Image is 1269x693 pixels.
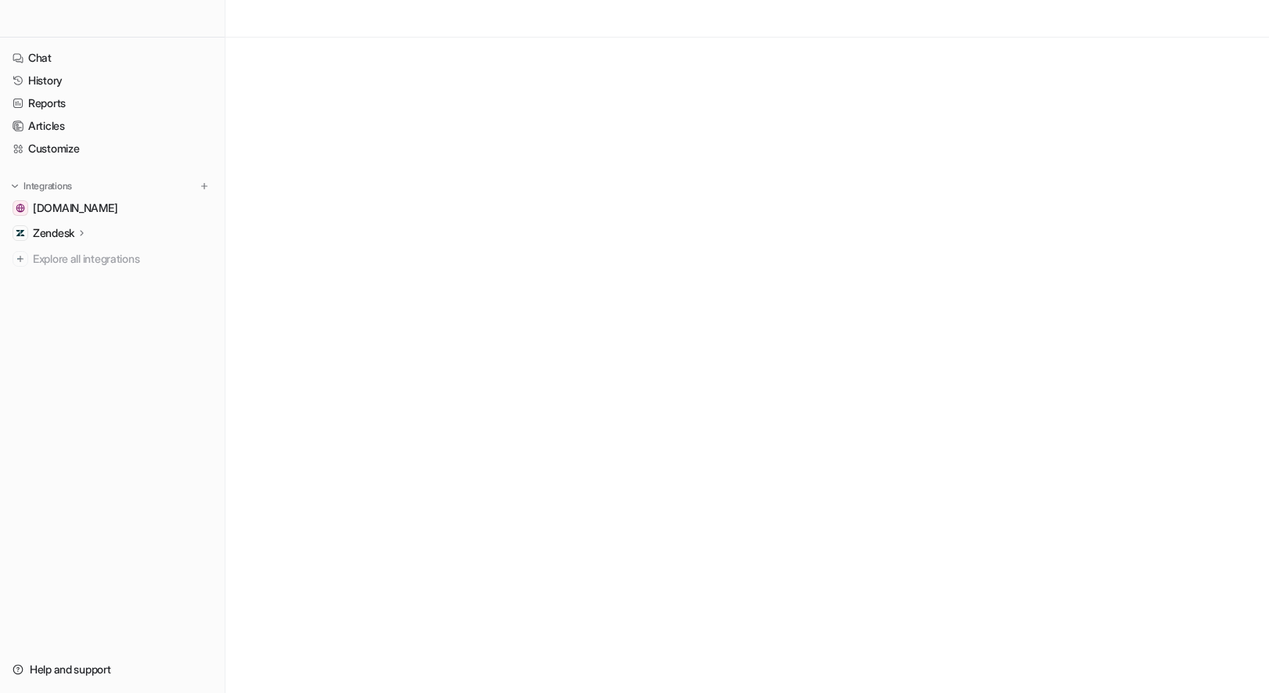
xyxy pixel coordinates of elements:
img: explore all integrations [13,251,28,267]
button: Integrations [6,178,77,194]
a: History [6,70,218,92]
span: [DOMAIN_NAME] [33,200,117,216]
a: Articles [6,115,218,137]
img: gridwise.io [16,203,25,213]
a: gridwise.io[DOMAIN_NAME] [6,197,218,219]
a: Customize [6,138,218,160]
p: Integrations [23,180,72,192]
p: Zendesk [33,225,74,241]
span: Explore all integrations [33,246,212,271]
img: expand menu [9,181,20,192]
a: Reports [6,92,218,114]
img: menu_add.svg [199,181,210,192]
img: Zendesk [16,228,25,238]
a: Help and support [6,659,218,680]
a: Explore all integrations [6,248,218,270]
a: Chat [6,47,218,69]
